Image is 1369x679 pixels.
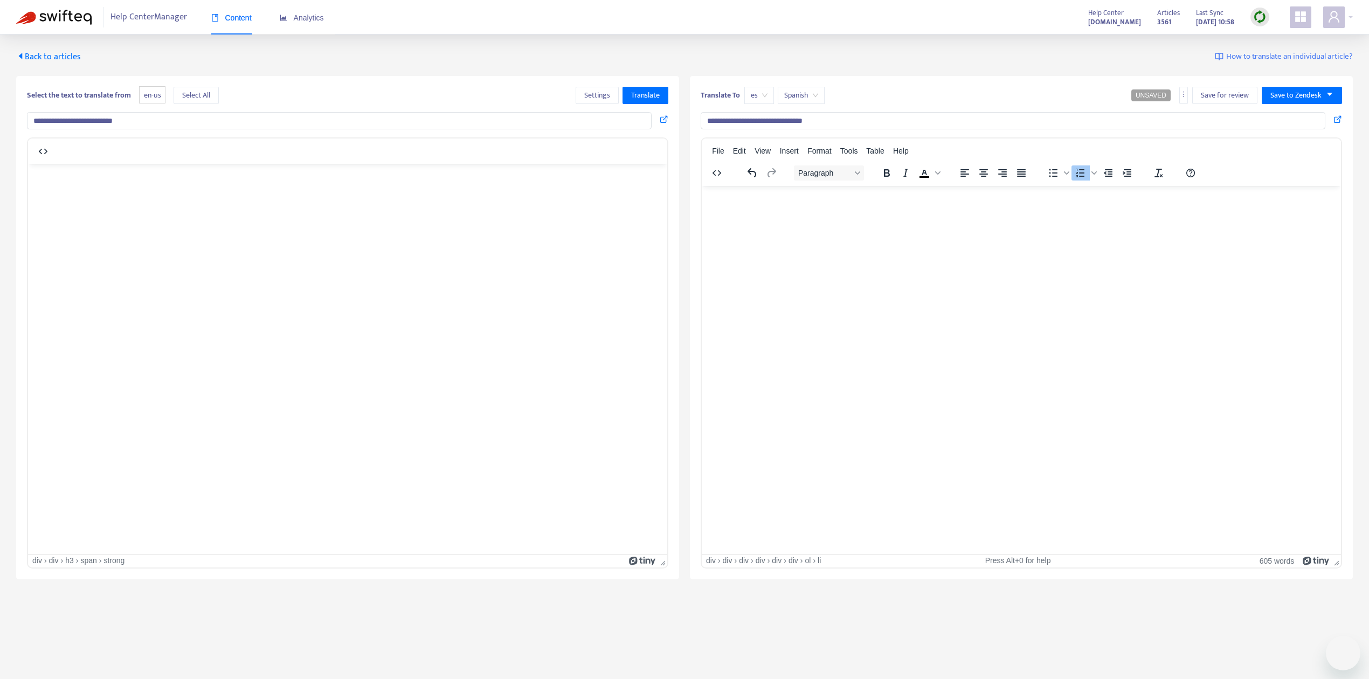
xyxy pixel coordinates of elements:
[751,556,753,565] div: ›
[762,165,780,181] button: Redo
[280,14,287,22] span: area-chart
[623,87,668,104] button: Translate
[993,165,1012,181] button: Align right
[1270,89,1322,101] span: Save to Zendesk
[1180,91,1187,98] span: more
[584,89,610,101] span: Settings
[800,556,803,565] div: ›
[739,556,749,565] div: div
[28,164,667,554] iframe: Rich Text Area
[1226,51,1353,63] span: How to translate an individual article?
[1215,52,1223,61] img: image-link
[280,13,324,22] span: Analytics
[1327,10,1340,23] span: user
[743,165,762,181] button: Undo
[956,165,974,181] button: Align left
[65,556,74,565] div: h3
[893,147,909,155] span: Help
[1088,16,1141,28] a: [DOMAIN_NAME]
[1201,89,1249,101] span: Save for review
[733,147,746,155] span: Edit
[1330,555,1341,567] div: Press the Up and Down arrow keys to resize the editor.
[110,7,187,27] span: Help Center Manager
[1071,165,1098,181] div: Numbered list
[772,556,782,565] div: div
[734,556,737,565] div: ›
[182,89,210,101] span: Select All
[1118,165,1136,181] button: Increase indent
[16,52,25,60] span: caret-left
[629,556,656,565] a: Powered by Tiny
[49,556,59,565] div: div
[807,147,831,155] span: Format
[139,86,165,104] span: en-us
[656,555,667,567] div: Press the Up and Down arrow keys to resize the editor.
[896,165,915,181] button: Italic
[1196,7,1223,19] span: Last Sync
[1262,87,1342,104] button: Save to Zendeskcaret-down
[794,165,864,181] button: Block Paragraph
[1012,165,1031,181] button: Justify
[813,556,815,565] div: ›
[974,165,993,181] button: Align center
[60,556,63,565] div: ›
[1326,91,1333,98] span: caret-down
[751,87,768,103] span: es
[755,147,771,155] span: View
[76,556,79,565] div: ›
[723,556,732,565] div: div
[915,165,942,181] div: Text color Black
[32,556,42,565] div: div
[44,556,47,565] div: ›
[211,13,252,22] span: Content
[702,186,1341,554] iframe: Rich Text Area
[701,89,740,101] b: Translate To
[914,556,1122,565] div: Press Alt+0 for help
[27,89,131,101] b: Select the text to translate from
[80,556,96,565] div: span
[99,556,102,565] div: ›
[805,556,811,565] div: ol
[784,556,786,565] div: ›
[1294,10,1307,23] span: appstore
[1260,556,1295,565] button: 605 words
[16,10,92,25] img: Swifteq
[866,147,884,155] span: Table
[174,87,219,104] button: Select All
[784,87,818,103] span: Spanish
[1044,165,1071,181] div: Bullet list
[211,14,219,22] span: book
[1326,636,1360,670] iframe: Botón para iniciar la ventana de mensajería
[1181,165,1200,181] button: Help
[706,556,716,565] div: div
[631,89,660,101] span: Translate
[789,556,798,565] div: div
[798,169,851,177] span: Paragraph
[1196,16,1234,28] strong: [DATE] 10:58
[1253,10,1267,24] img: sync.dc5367851b00ba804db3.png
[877,165,896,181] button: Bold
[1099,165,1117,181] button: Decrease indent
[780,147,799,155] span: Insert
[712,147,724,155] span: File
[1157,16,1171,28] strong: 3561
[1157,7,1180,19] span: Articles
[1136,92,1166,99] span: UNSAVED
[1192,87,1257,104] button: Save for review
[576,87,619,104] button: Settings
[1150,165,1168,181] button: Clear formatting
[1215,51,1353,63] a: How to translate an individual article?
[768,556,770,565] div: ›
[16,50,81,64] span: Back to articles
[103,556,125,565] div: strong
[1303,556,1330,565] a: Powered by Tiny
[1179,87,1188,104] button: more
[818,556,821,565] div: li
[840,147,858,155] span: Tools
[718,556,721,565] div: ›
[756,556,765,565] div: div
[1088,7,1124,19] span: Help Center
